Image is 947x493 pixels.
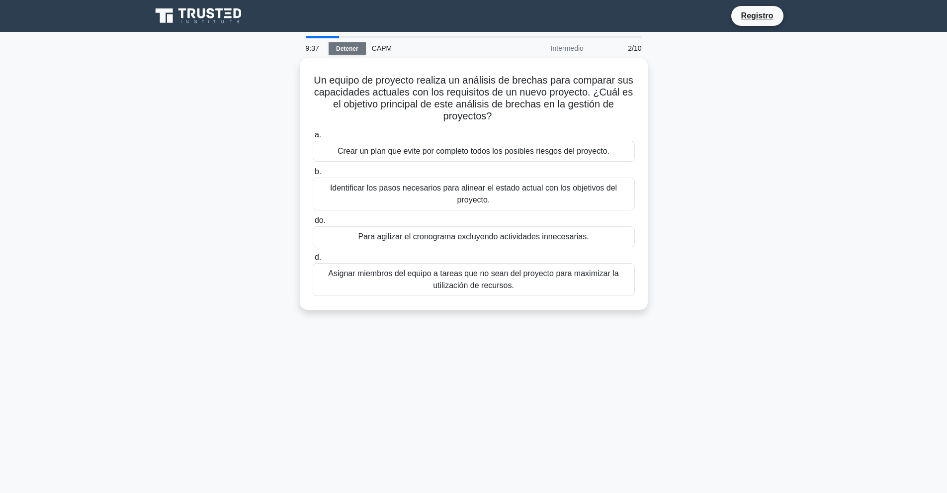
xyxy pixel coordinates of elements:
[315,167,321,176] font: b.
[315,130,321,139] font: a.
[628,44,641,52] font: 2/10
[314,75,633,121] font: Un equipo de proyecto realiza un análisis de brechas para comparar sus capacidades actuales con l...
[328,269,618,290] font: Asignar miembros del equipo a tareas que no sean del proyecto para maximizar la utilización de re...
[329,42,366,55] a: Detener
[315,253,321,261] font: d.
[306,44,319,52] font: 9:37
[338,147,609,155] font: Crear un plan que evite por completo todos los posibles riesgos del proyecto.
[358,232,589,241] font: Para agilizar el cronograma excluyendo actividades innecesarias.
[551,44,584,52] font: Intermedio
[315,216,326,224] font: do.
[372,44,392,52] font: CAPM
[336,45,358,52] font: Detener
[741,11,774,20] font: Registro
[330,184,617,204] font: Identificar los pasos necesarios para alinear el estado actual con los objetivos del proyecto.
[735,9,779,22] a: Registro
